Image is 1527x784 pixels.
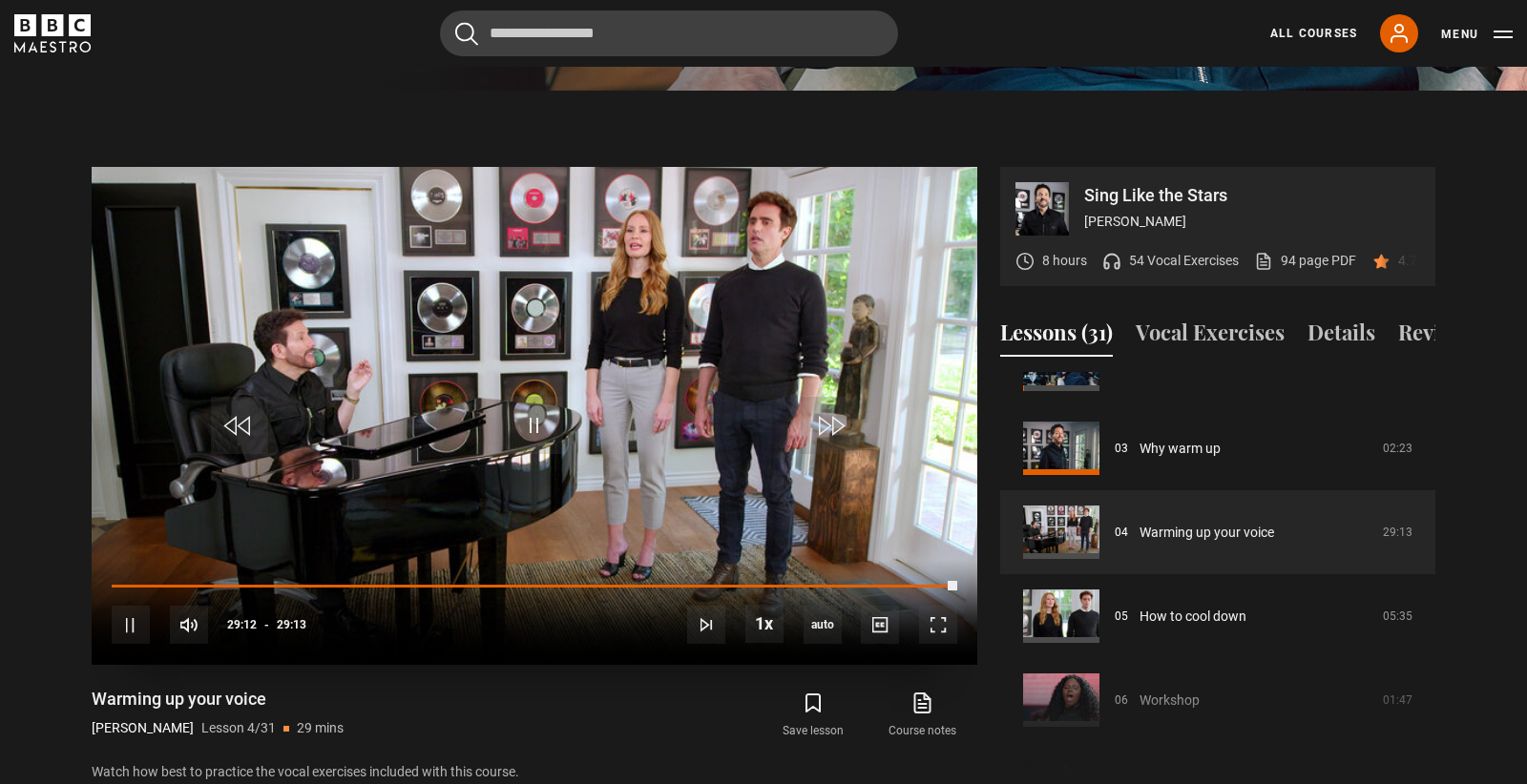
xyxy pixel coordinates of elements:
button: Next Lesson [687,606,725,644]
a: How to cool down [1140,607,1246,627]
a: Origin story [1140,355,1208,375]
span: - [264,618,269,631]
p: 54 Vocal Exercises [1129,251,1239,271]
button: Pause [112,606,150,644]
p: 29 mins [297,718,344,738]
button: Fullscreen [919,606,957,644]
button: Lessons (31) [1000,317,1113,357]
p: 8 hours [1042,251,1087,271]
button: Playback Rate [745,605,784,643]
a: All Courses [1270,25,1357,42]
a: Course notes [868,688,977,743]
p: Watch how best to practice the vocal exercises included with this course. [92,762,977,782]
button: Submit the search query [455,22,478,46]
button: Save lesson [759,688,868,743]
a: Why warm up [1140,439,1221,459]
p: [PERSON_NAME] [1084,212,1420,232]
a: 94 page PDF [1254,251,1356,271]
button: Reviews (60) [1398,317,1517,357]
h1: Warming up your voice [92,688,344,711]
svg: BBC Maestro [14,14,91,52]
p: Sing Like the Stars [1084,187,1420,204]
span: 29:12 [227,608,257,642]
button: Vocal Exercises [1136,317,1285,357]
button: Details [1307,317,1375,357]
p: Lesson 4/31 [201,718,276,738]
button: Mute [170,606,208,644]
button: Toggle navigation [1441,25,1513,44]
span: 29:13 [277,608,306,642]
a: Warming up your voice [1140,523,1274,543]
input: Search [440,10,898,56]
button: Captions [861,606,899,644]
video-js: Video Player [92,167,977,665]
div: Current quality: 720p [804,606,842,644]
span: auto [804,606,842,644]
div: Progress Bar [112,585,957,588]
p: [PERSON_NAME] [92,718,194,738]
